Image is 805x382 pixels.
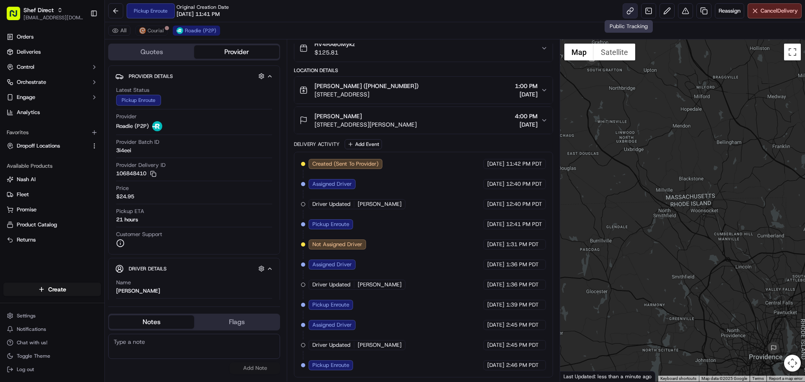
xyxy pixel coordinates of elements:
span: [STREET_ADDRESS][PERSON_NAME] [314,120,417,129]
span: [DATE] [487,321,504,329]
span: Chat with us! [17,339,47,346]
span: [PERSON_NAME] [358,341,402,349]
button: Shef Direct [23,6,54,14]
span: [DATE] [487,301,504,309]
button: Driver Details [115,262,273,275]
span: Pickup ETA [116,208,144,215]
input: Got a question? Start typing here... [22,54,151,63]
button: Flags [194,315,279,329]
button: Map camera controls [784,355,801,372]
button: Notes [109,315,194,329]
button: Notifications [3,323,101,335]
span: Notifications [17,326,46,333]
button: Start new chat [143,83,153,93]
button: Chat with us! [3,337,101,348]
button: Show satellite imagery [594,44,635,60]
button: Returns [3,233,101,247]
span: [DATE] [487,200,504,208]
span: Fleet [17,191,29,198]
div: 💻 [71,166,78,172]
img: couriallogo.png [139,27,146,34]
img: Nash [8,8,25,25]
span: Toggle Theme [17,353,50,359]
span: Roadie (P2P) [116,122,149,130]
span: 3i4eei [116,147,131,154]
span: [PERSON_NAME] [358,200,402,208]
span: [PERSON_NAME] [358,281,402,288]
span: Original Creation Date [177,4,229,10]
span: [DATE] [515,90,538,99]
div: We're available if you need us! [38,88,115,95]
button: HV4RAeUMykz$125.81 [294,35,552,62]
span: 12:40 PM PDT [506,200,542,208]
button: [EMAIL_ADDRESS][DOMAIN_NAME] [23,14,83,21]
span: [DATE] 11:41 PM [177,10,220,18]
button: Fleet [3,188,101,201]
span: Customer Support [116,231,162,238]
a: Returns [7,236,98,244]
a: 📗Knowledge Base [5,161,68,177]
button: Roadie (P2P) [173,26,220,36]
button: Courial [135,26,168,36]
button: Quotes [109,45,194,59]
button: Nash AI [3,173,101,186]
div: Start new chat [38,80,138,88]
a: Orders [3,30,101,44]
a: Nash AI [7,176,98,183]
a: Dropoff Locations [7,142,88,150]
button: 106848410 [116,170,156,177]
img: Google [562,371,590,382]
span: Driver Updated [312,200,351,208]
span: Not Assigned Driver [312,241,362,248]
div: 📗 [8,166,15,172]
span: 4:00 PM [515,112,538,120]
span: Create [48,285,66,294]
span: Orchestrate [17,78,46,86]
button: [PERSON_NAME] ([PHONE_NUMBER])[STREET_ADDRESS]1:00 PM[DATE] [294,77,552,104]
span: 2:45 PM PDT [506,321,539,329]
span: Driver Updated [312,281,351,288]
a: Terms (opens in new tab) [752,376,764,381]
span: [PERSON_NAME] [314,112,362,120]
div: Public Tracking [605,20,653,33]
span: Returns [17,236,36,244]
div: Location Details [294,67,553,74]
button: Create [3,283,101,296]
button: Control [3,60,101,74]
div: Favorites [3,126,101,139]
span: Name [116,279,131,286]
div: Last Updated: less than a minute ago [560,371,655,382]
div: [PERSON_NAME] [116,287,160,295]
button: Toggle fullscreen view [784,44,801,60]
span: Orders [17,33,34,41]
span: 11:42 PM PDT [506,160,542,168]
p: Welcome 👋 [8,34,153,47]
a: Deliveries [3,45,101,59]
button: See all [130,107,153,117]
span: 1:39 PM PDT [506,301,539,309]
span: [DATE] [487,361,504,369]
a: Open this area in Google Maps (opens a new window) [562,371,590,382]
span: 1:36 PM PDT [506,281,539,288]
a: Product Catalog [7,221,98,229]
span: Pickup Enroute [312,361,349,369]
span: [PERSON_NAME] ([PHONE_NUMBER]) [314,82,418,90]
span: Cancel Delivery [761,7,798,15]
button: [PERSON_NAME][STREET_ADDRESS][PERSON_NAME]4:00 PM[DATE] [294,107,552,134]
span: [DATE] [487,180,504,188]
img: 1736555255976-a54dd68f-1ca7-489b-9aae-adbdc363a1c4 [8,80,23,95]
span: Provider Batch ID [116,138,159,146]
span: Pickup Enroute [312,301,349,309]
span: [STREET_ADDRESS] [314,90,418,99]
span: Assigned Driver [312,321,352,329]
span: [DATE] [487,261,504,268]
button: Dropoff Locations [3,139,101,153]
button: Shef Direct[EMAIL_ADDRESS][DOMAIN_NAME] [3,3,87,23]
div: 21 hours [116,216,138,223]
span: Control [17,63,34,71]
button: Provider Details [115,69,273,83]
button: CancelDelivery [748,3,802,18]
span: Map data ©2025 Google [701,376,747,381]
button: Engage [3,91,101,104]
